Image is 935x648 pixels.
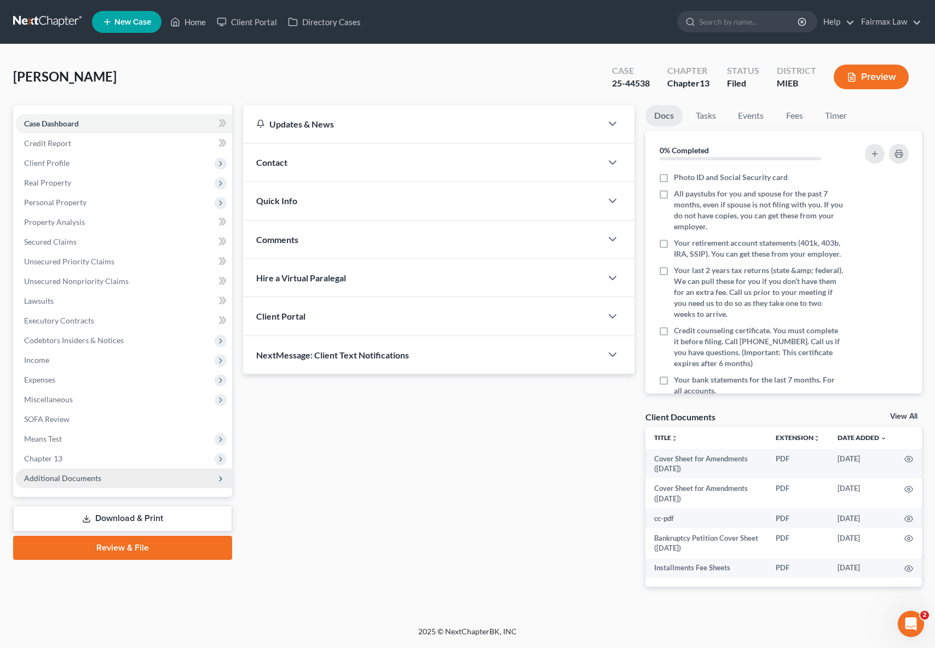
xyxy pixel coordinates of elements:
[256,273,346,283] span: Hire a Virtual Paralegal
[727,65,759,77] div: Status
[674,188,844,232] span: All paystubs for you and spouse for the past 7 months, even if spouse is not filing with you. If ...
[645,411,715,423] div: Client Documents
[256,118,588,130] div: Updates & News
[15,311,232,331] a: Executory Contracts
[818,12,855,32] a: Help
[24,119,79,128] span: Case Dashboard
[15,212,232,232] a: Property Analysis
[612,65,650,77] div: Case
[674,265,844,320] span: Your last 2 years tax returns (state &amp; federal). We can pull these for you if you don’t have ...
[24,217,85,227] span: Property Analysis
[767,478,829,508] td: PDF
[674,374,844,396] span: Your bank statements for the last 7 months. For all accounts.
[645,558,767,578] td: Installments Fee Sheets
[114,18,151,26] span: New Case
[667,65,709,77] div: Chapter
[829,478,896,508] td: [DATE]
[816,105,856,126] a: Timer
[834,65,909,89] button: Preview
[777,105,812,126] a: Fees
[856,12,921,32] a: Fairmax Law
[898,611,924,637] iframe: Intercom live chat
[165,12,211,32] a: Home
[767,449,829,479] td: PDF
[24,395,73,404] span: Miscellaneous
[15,232,232,252] a: Secured Claims
[880,435,887,442] i: expand_more
[13,536,232,560] a: Review & File
[612,77,650,90] div: 25-44538
[256,311,305,321] span: Client Portal
[211,12,282,32] a: Client Portal
[727,77,759,90] div: Filed
[24,375,55,384] span: Expenses
[645,449,767,479] td: Cover Sheet for Amendments ([DATE])
[687,105,725,126] a: Tasks
[15,409,232,429] a: SOFA Review
[15,252,232,271] a: Unsecured Priority Claims
[813,435,820,442] i: unfold_more
[654,433,678,442] a: Titleunfold_more
[24,296,54,305] span: Lawsuits
[24,257,114,266] span: Unsecured Priority Claims
[890,413,917,420] a: View All
[256,195,297,206] span: Quick Info
[24,158,70,167] span: Client Profile
[24,335,124,345] span: Codebtors Insiders & Notices
[829,558,896,578] td: [DATE]
[24,138,71,148] span: Credit Report
[24,355,49,364] span: Income
[282,12,366,32] a: Directory Cases
[920,611,929,620] span: 2
[674,172,788,183] span: Photo ID and Social Security card
[671,435,678,442] i: unfold_more
[24,316,94,325] span: Executory Contracts
[155,626,780,646] div: 2025 © NextChapterBK, INC
[776,433,820,442] a: Extensionunfold_more
[256,234,298,245] span: Comments
[256,157,287,167] span: Contact
[24,414,70,424] span: SOFA Review
[15,114,232,134] a: Case Dashboard
[829,508,896,528] td: [DATE]
[777,65,816,77] div: District
[24,276,129,286] span: Unsecured Nonpriority Claims
[838,433,887,442] a: Date Added expand_more
[645,105,683,126] a: Docs
[699,11,799,32] input: Search by name...
[674,325,844,369] span: Credit counseling certificate. You must complete it before filing. Call [PHONE_NUMBER]. Call us i...
[13,506,232,531] a: Download & Print
[829,449,896,479] td: [DATE]
[767,508,829,528] td: PDF
[829,528,896,558] td: [DATE]
[674,238,844,259] span: Your retirement account statements (401k, 403b, IRA, SSIP). You can get these from your employer.
[767,558,829,578] td: PDF
[667,77,709,90] div: Chapter
[767,528,829,558] td: PDF
[645,508,767,528] td: cc-pdf
[15,134,232,153] a: Credit Report
[256,350,409,360] span: NextMessage: Client Text Notifications
[777,77,816,90] div: MIEB
[13,68,117,84] span: [PERSON_NAME]
[24,198,86,207] span: Personal Property
[24,454,62,463] span: Chapter 13
[24,178,71,187] span: Real Property
[660,146,709,155] strong: 0% Completed
[645,528,767,558] td: Bankruptcy Petition Cover Sheet ([DATE])
[24,473,101,483] span: Additional Documents
[729,105,772,126] a: Events
[15,271,232,291] a: Unsecured Nonpriority Claims
[24,237,77,246] span: Secured Claims
[15,291,232,311] a: Lawsuits
[700,78,709,88] span: 13
[24,434,62,443] span: Means Test
[645,478,767,508] td: Cover Sheet for Amendments ([DATE])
